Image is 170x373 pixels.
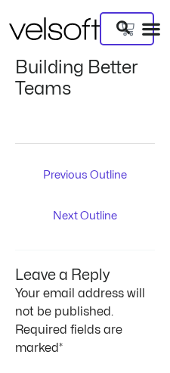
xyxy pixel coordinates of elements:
[15,58,155,101] h1: Building Better Teams
[19,163,152,189] a: Previous Outline
[15,143,155,232] nav: Post navigation
[15,288,145,318] span: Your email address will not be published.
[15,324,122,354] span: Required fields are marked
[141,19,161,39] div: Menu Toggle
[19,204,152,230] a: Next Outline
[15,250,155,284] h3: Leave a Reply
[9,17,100,40] img: Velsoft Training Materials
